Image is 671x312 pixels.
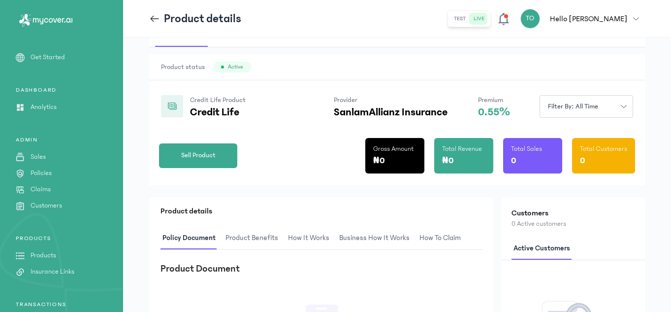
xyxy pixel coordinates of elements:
button: Sell Product [159,143,237,168]
button: Active customers [511,237,578,260]
p: Analytics [31,102,57,112]
button: Policy Document [160,227,224,250]
button: live [470,13,488,25]
span: Active customers [511,237,572,260]
span: Filter by: all time [542,102,604,112]
p: 0 [580,154,585,168]
p: Customers [31,201,62,211]
p: Claims [31,184,51,195]
span: Premium [478,96,503,104]
p: 0 [511,154,516,168]
button: Business How It Works [337,227,417,250]
span: Policy Document [160,227,218,250]
span: Provider [334,96,357,104]
p: Product details [160,205,482,217]
p: Sales [31,152,46,162]
h3: Product Document [160,262,240,276]
p: Total Sales [511,144,542,154]
button: How It Works [286,227,337,250]
p: Gross Amount [373,144,414,154]
span: How It Works [286,227,331,250]
p: Product details [164,11,241,27]
span: Product Benefits [224,227,280,250]
span: Product status [161,62,205,72]
p: 0.55% [478,106,510,118]
span: Credit Life Product [190,96,246,104]
button: Product Benefits [224,227,286,250]
p: Hello [PERSON_NAME] [550,13,627,25]
span: Sell Product [181,150,216,161]
p: Policies [31,168,52,178]
p: SanlamAllianz Insurance [334,106,447,118]
button: TOHello [PERSON_NAME] [520,9,645,29]
div: TO [520,9,540,29]
p: Total Customers [580,144,627,154]
button: Filter by: all time [540,95,633,118]
p: 0 Active customers [511,219,635,229]
h2: Customers [511,207,635,219]
p: Total Revenue [442,144,482,154]
p: ₦0 [442,154,454,168]
p: Products [31,250,56,261]
p: Get Started [31,52,65,63]
button: How to claim [417,227,469,250]
button: test [450,13,470,25]
span: How to claim [417,227,463,250]
p: Insurance Links [31,267,74,277]
span: Business How It Works [337,227,412,250]
p: ₦0 [373,154,385,168]
p: Credit Life [190,106,303,118]
span: Active [228,63,243,71]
